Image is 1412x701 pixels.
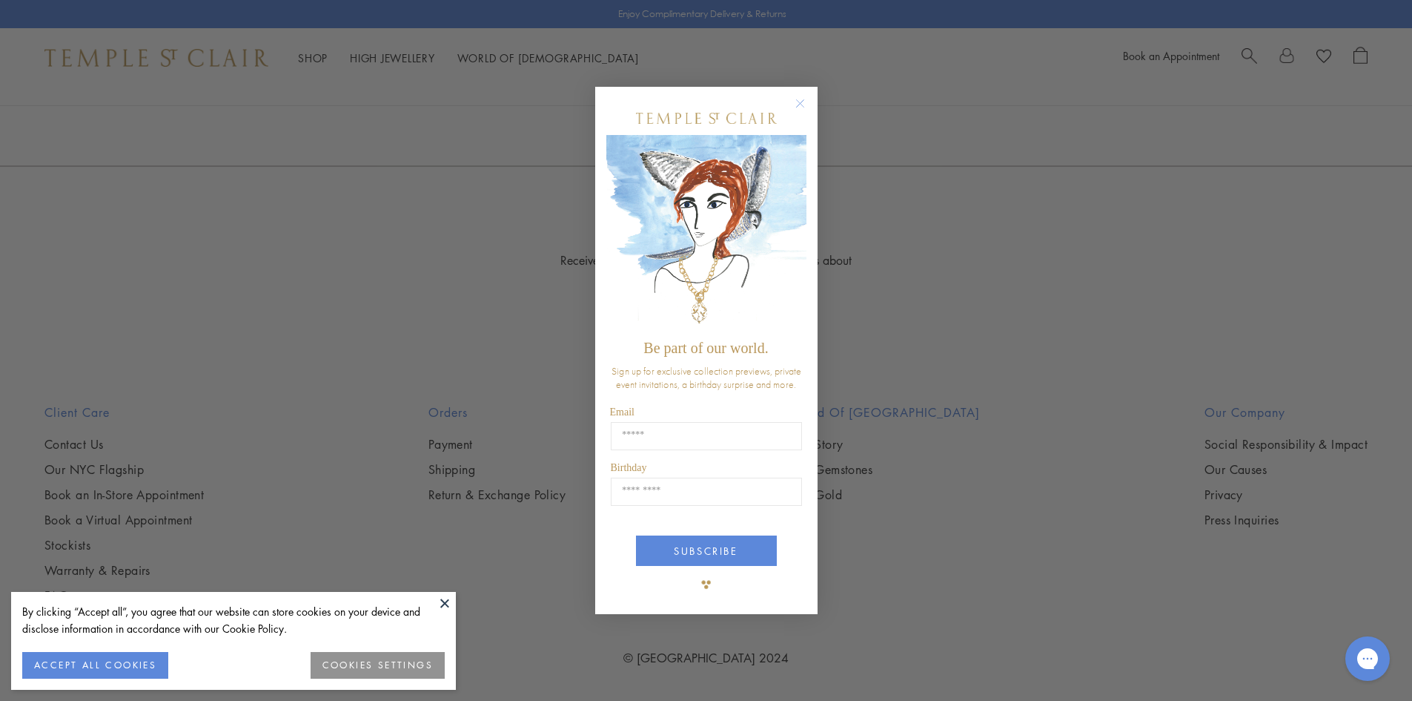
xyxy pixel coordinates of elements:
[798,102,817,120] button: Close dialog
[636,536,777,566] button: SUBSCRIBE
[22,652,168,679] button: ACCEPT ALL COOKIES
[606,135,806,333] img: c4a9eb12-d91a-4d4a-8ee0-386386f4f338.jpeg
[692,570,721,599] img: TSC
[611,364,801,391] span: Sign up for exclusive collection previews, private event invitations, a birthday surprise and more.
[643,340,768,356] span: Be part of our world.
[311,652,445,679] button: COOKIES SETTINGS
[636,113,777,124] img: Temple St. Clair
[1338,631,1397,686] iframe: Gorgias live chat messenger
[610,407,634,418] span: Email
[611,462,647,473] span: Birthday
[22,603,445,637] div: By clicking “Accept all”, you agree that our website can store cookies on your device and disclos...
[611,422,802,450] input: Email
